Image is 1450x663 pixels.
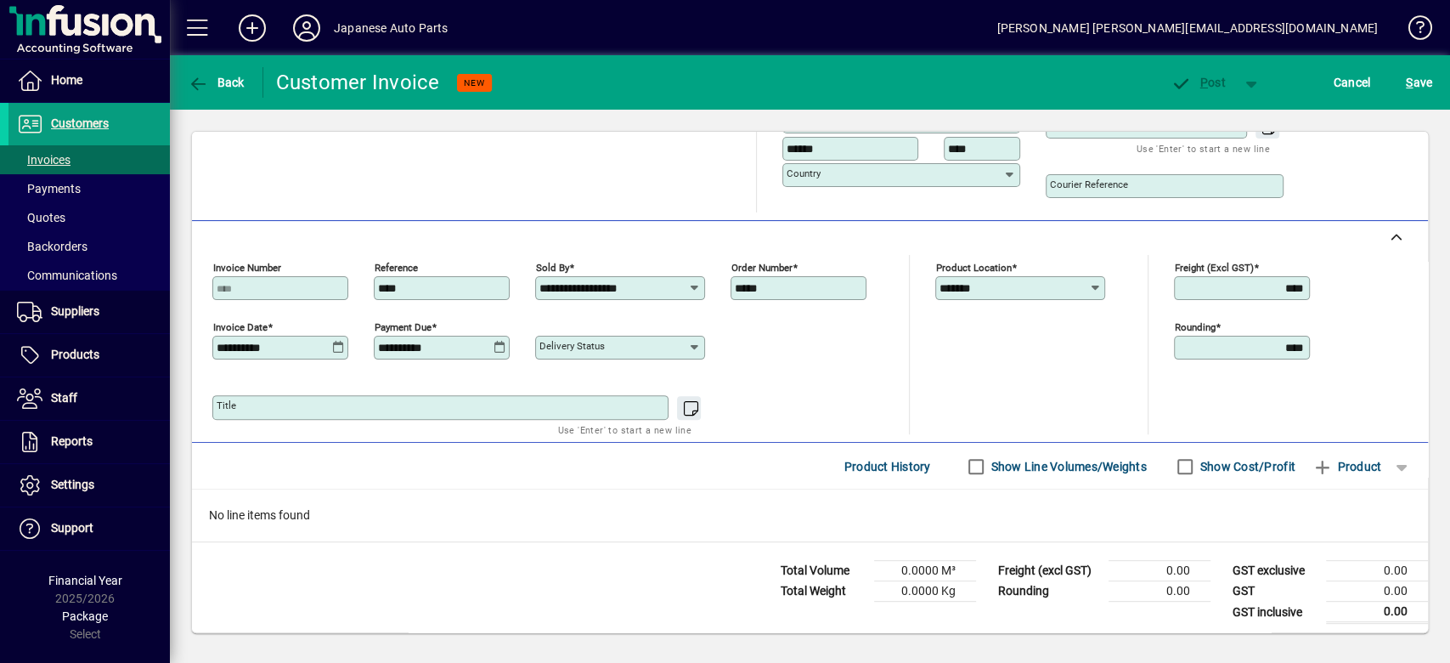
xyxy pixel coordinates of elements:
[17,240,87,253] span: Backorders
[1171,76,1226,89] span: ost
[1109,561,1210,581] td: 0.00
[225,13,279,43] button: Add
[17,182,81,195] span: Payments
[936,262,1012,274] mat-label: Product location
[51,391,77,405] span: Staff
[1334,69,1371,96] span: Cancel
[8,232,170,261] a: Backorders
[213,321,268,333] mat-label: Invoice date
[1224,581,1326,602] td: GST
[217,399,236,411] mat-label: Title
[558,420,691,439] mat-hint: Use 'Enter' to start a new line
[1175,321,1216,333] mat-label: Rounding
[1326,561,1428,581] td: 0.00
[17,211,65,224] span: Quotes
[8,421,170,463] a: Reports
[844,453,931,480] span: Product History
[1304,451,1390,482] button: Product
[8,261,170,290] a: Communications
[1162,67,1234,98] button: Post
[731,262,793,274] mat-label: Order number
[17,153,71,167] span: Invoices
[51,116,109,130] span: Customers
[1109,581,1210,602] td: 0.00
[772,561,874,581] td: Total Volume
[213,262,281,274] mat-label: Invoice number
[62,609,108,623] span: Package
[1224,561,1326,581] td: GST exclusive
[539,340,605,352] mat-label: Delivery status
[8,334,170,377] a: Products
[996,14,1378,42] div: [PERSON_NAME] [PERSON_NAME][EMAIL_ADDRESS][DOMAIN_NAME]
[8,507,170,550] a: Support
[1197,458,1295,475] label: Show Cost/Profit
[192,490,1428,541] div: No line items found
[1326,602,1428,623] td: 0.00
[787,167,821,179] mat-label: Country
[51,304,99,318] span: Suppliers
[990,581,1109,602] td: Rounding
[51,521,93,535] span: Support
[990,561,1109,581] td: Freight (excl GST)
[170,67,263,98] app-page-header-button: Back
[8,174,170,203] a: Payments
[1329,67,1375,98] button: Cancel
[8,377,170,420] a: Staff
[183,67,249,98] button: Back
[51,73,82,87] span: Home
[8,291,170,333] a: Suppliers
[1137,139,1270,158] mat-hint: Use 'Enter' to start a new line
[8,145,170,174] a: Invoices
[1050,178,1128,190] mat-label: Courier Reference
[375,321,432,333] mat-label: Payment due
[17,269,117,282] span: Communications
[1406,69,1432,96] span: ave
[8,59,170,102] a: Home
[1326,581,1428,602] td: 0.00
[1175,262,1254,274] mat-label: Freight (excl GST)
[375,262,418,274] mat-label: Reference
[276,69,440,96] div: Customer Invoice
[464,77,485,88] span: NEW
[1406,76,1413,89] span: S
[8,464,170,507] a: Settings
[1395,3,1429,59] a: Knowledge Base
[1402,67,1436,98] button: Save
[8,203,170,232] a: Quotes
[1200,76,1208,89] span: P
[51,434,93,448] span: Reports
[51,478,94,491] span: Settings
[48,574,122,587] span: Financial Year
[279,13,334,43] button: Profile
[1312,453,1381,480] span: Product
[188,76,245,89] span: Back
[772,581,874,602] td: Total Weight
[988,458,1147,475] label: Show Line Volumes/Weights
[874,581,976,602] td: 0.0000 Kg
[334,14,448,42] div: Japanese Auto Parts
[1224,602,1326,623] td: GST inclusive
[536,262,569,274] mat-label: Sold by
[51,348,99,361] span: Products
[838,451,938,482] button: Product History
[874,561,976,581] td: 0.0000 M³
